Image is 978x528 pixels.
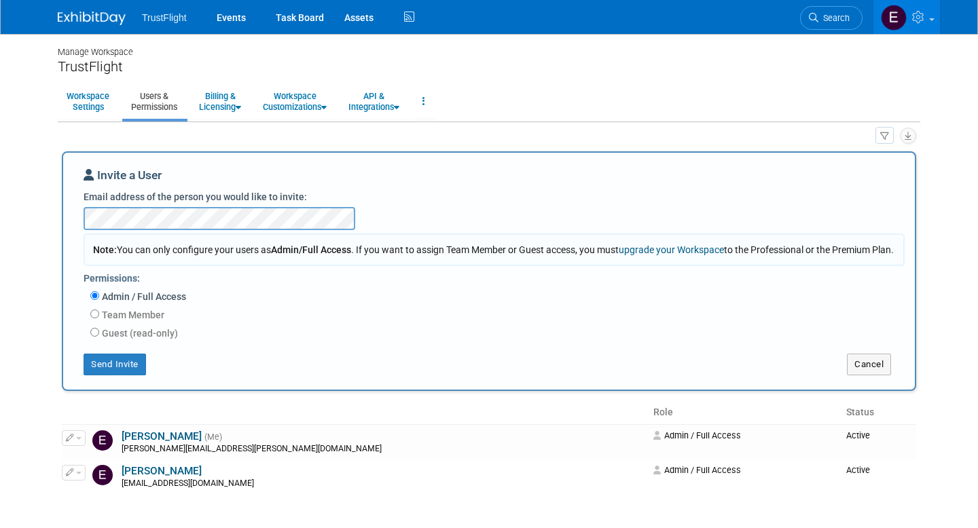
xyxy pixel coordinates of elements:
[122,444,645,455] div: [PERSON_NAME][EMAIL_ADDRESS][PERSON_NAME][DOMAIN_NAME]
[93,244,117,255] span: Note:
[800,6,863,30] a: Search
[84,190,307,204] label: Email address of the person you would like to invite:
[846,430,870,440] span: Active
[254,85,336,118] a: WorkspaceCustomizations
[841,401,916,424] th: Status
[204,432,222,442] span: (Me)
[846,465,870,475] span: Active
[92,430,113,451] img: Emma Ryan
[99,290,186,303] label: Admin / Full Access
[122,85,186,118] a: Users &Permissions
[84,354,146,375] button: Send Invite
[142,12,187,23] span: TrustFlight
[58,12,126,25] img: ExhibitDay
[847,354,891,375] button: Cancel
[84,266,905,288] div: Permissions:
[92,465,113,485] img: Emma Ryan
[818,13,850,23] span: Search
[58,58,920,75] div: TrustFlight
[653,465,741,475] span: Admin / Full Access
[340,85,408,118] a: API &Integrations
[122,430,202,442] a: [PERSON_NAME]
[93,244,894,255] span: You can only configure your users as . If you want to assign Team Member or Guest access, you mus...
[122,478,645,489] div: [EMAIL_ADDRESS][DOMAIN_NAME]
[99,308,164,322] label: Team Member
[653,430,741,440] span: Admin / Full Access
[190,85,250,118] a: Billing &Licensing
[619,244,724,255] a: upgrade your Workspace
[648,401,840,424] th: Role
[58,34,920,58] div: Manage Workspace
[881,5,907,31] img: Emma Ryan
[99,326,178,340] label: Guest (read-only)
[58,85,118,118] a: WorkspaceSettings
[271,244,351,255] span: Admin/Full Access
[84,167,894,190] div: Invite a User
[122,465,202,477] a: [PERSON_NAME]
